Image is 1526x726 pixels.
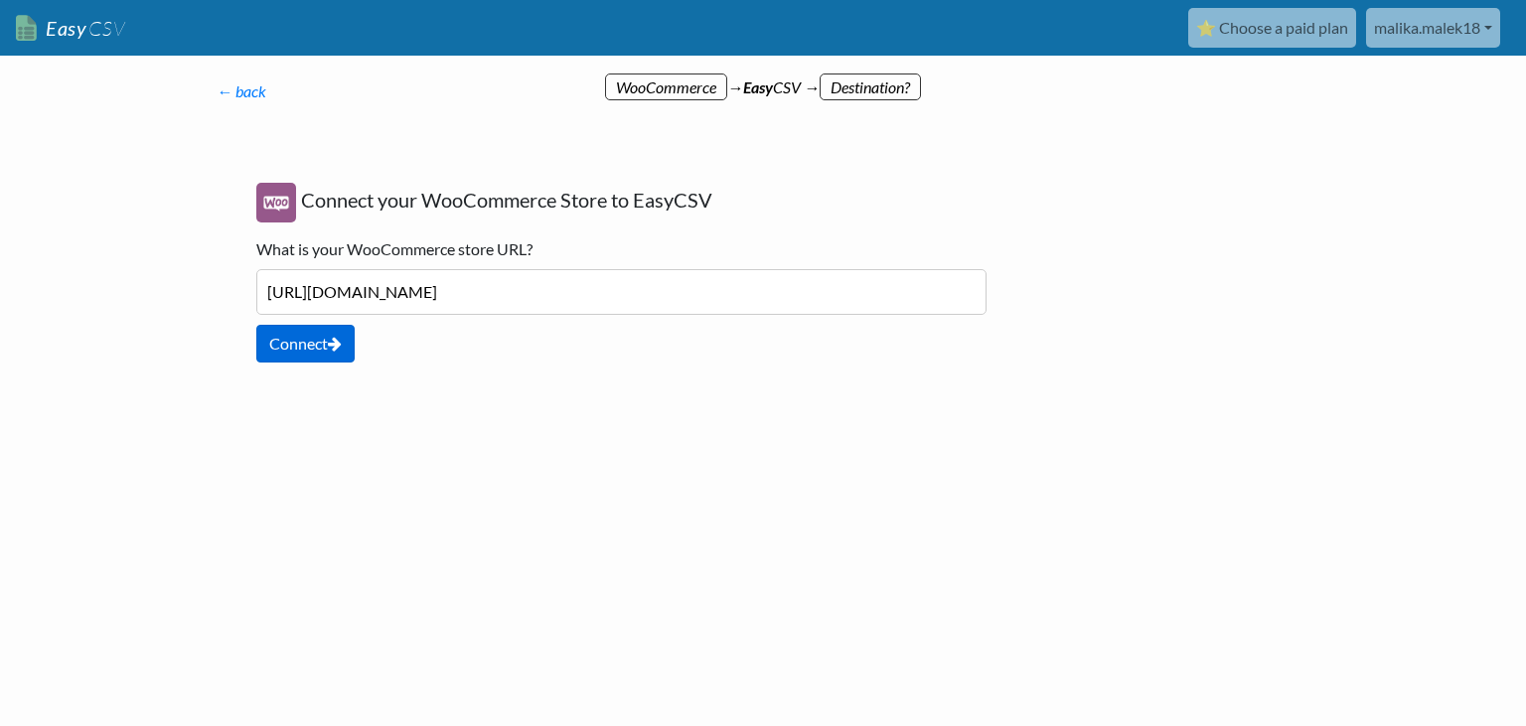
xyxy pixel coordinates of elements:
[1188,8,1356,48] a: ⭐ Choose a paid plan
[217,81,266,100] a: ← back
[86,16,125,41] span: CSV
[1366,8,1500,48] a: malika.malek18
[256,269,987,315] input: ex: https://www.nike.com
[256,325,355,363] button: Connect
[16,8,125,49] a: EasyCSV
[256,237,533,261] label: What is your WooCommerce store URL?
[197,56,1329,99] div: → CSV →
[256,183,987,222] h5: Connect your WooCommerce Store to EasyCSV
[256,183,296,222] img: WooCommerce
[1427,627,1502,702] iframe: Drift Widget Chat Controller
